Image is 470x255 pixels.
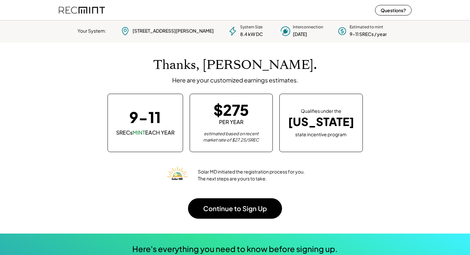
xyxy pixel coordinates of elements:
[375,5,412,16] button: Questions?
[59,1,105,19] img: recmint-logotype%403x%20%281%29.jpeg
[116,129,174,136] div: SRECs EACH YEAR
[295,130,347,138] div: state incentive program
[198,168,305,182] div: Solar MD initiated the registration process for you. The next steps are yours to take.
[288,115,354,129] div: [US_STATE]
[165,162,191,188] img: Solar%20MD%20LOgo.png
[133,129,145,136] font: MINT
[219,118,243,126] div: PER YEAR
[240,31,263,38] div: 8.4 kW DC
[153,57,317,73] h1: Thanks, [PERSON_NAME].
[129,110,161,124] div: 9-11
[293,24,323,30] div: Interconnection
[188,198,282,219] button: Continue to Sign Up
[350,24,383,30] div: Estimated to mint
[213,102,249,117] div: $275
[132,243,338,255] div: Here's everything you need to know before signing up.
[198,131,264,143] div: estimated based on recent market rate of $27.25/SREC
[172,76,298,84] div: Here are your customized earnings estimates.
[293,31,307,38] div: [DATE]
[301,108,341,114] div: Qualifies under the
[133,28,214,34] div: [STREET_ADDRESS][PERSON_NAME]
[78,28,106,34] div: Your System:
[240,24,263,30] div: System Size
[350,31,387,38] div: 9-11 SRECs / year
